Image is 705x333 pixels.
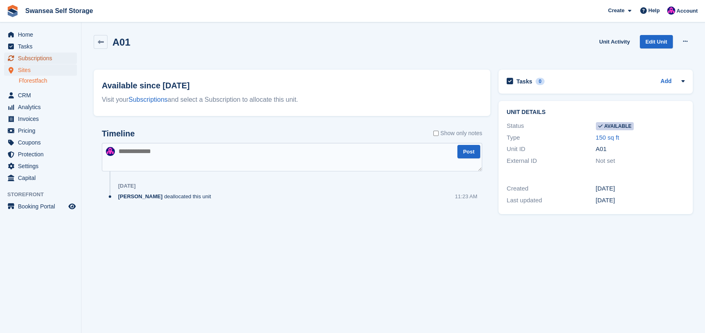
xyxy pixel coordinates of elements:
div: Status [507,121,596,131]
a: menu [4,41,77,52]
a: Subscriptions [129,96,168,103]
div: Created [507,184,596,193]
a: 150 sq ft [596,134,619,141]
h2: A01 [112,37,130,48]
span: Create [608,7,624,15]
h2: Tasks [516,78,532,85]
h2: Available since [DATE] [102,79,482,92]
span: Account [676,7,698,15]
a: menu [4,160,77,172]
span: Storefront [7,191,81,199]
button: Post [457,145,480,158]
img: Donna Davies [106,147,115,156]
span: Available [596,122,634,130]
span: Sites [18,64,67,76]
span: Pricing [18,125,67,136]
div: Not set [596,156,685,166]
div: [DATE] [118,183,136,189]
h2: Timeline [102,129,135,138]
span: Help [648,7,660,15]
a: menu [4,53,77,64]
a: menu [4,29,77,40]
div: Type [507,133,596,142]
a: menu [4,149,77,160]
div: Visit your and select a Subscription to allocate this unit. [102,95,482,105]
a: Unit Activity [596,35,633,48]
a: Swansea Self Storage [22,4,96,18]
a: menu [4,172,77,184]
span: Home [18,29,67,40]
span: CRM [18,90,67,101]
div: Last updated [507,196,596,205]
img: stora-icon-8386f47178a22dfd0bd8f6a31ec36ba5ce8667c1dd55bd0f319d3a0aa187defe.svg [7,5,19,17]
span: Settings [18,160,67,172]
a: menu [4,90,77,101]
span: Analytics [18,101,67,113]
div: A01 [596,145,685,154]
a: Preview store [67,202,77,211]
div: 11:23 AM [455,193,477,200]
input: Show only notes [433,129,439,138]
div: 0 [536,78,545,85]
a: menu [4,201,77,212]
span: Booking Portal [18,201,67,212]
span: Tasks [18,41,67,52]
div: [DATE] [596,196,685,205]
a: Edit Unit [640,35,673,48]
a: menu [4,125,77,136]
div: [DATE] [596,184,685,193]
div: Unit ID [507,145,596,154]
div: External ID [507,156,596,166]
a: menu [4,64,77,76]
a: Add [661,77,672,86]
a: menu [4,137,77,148]
h2: Unit details [507,109,685,116]
span: Subscriptions [18,53,67,64]
a: Fforestfach [19,77,77,85]
label: Show only notes [433,129,482,138]
span: Capital [18,172,67,184]
span: Coupons [18,137,67,148]
div: deallocated this unit [118,193,215,200]
a: menu [4,101,77,113]
a: menu [4,113,77,125]
span: Invoices [18,113,67,125]
span: [PERSON_NAME] [118,193,163,200]
img: Donna Davies [667,7,675,15]
span: Protection [18,149,67,160]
